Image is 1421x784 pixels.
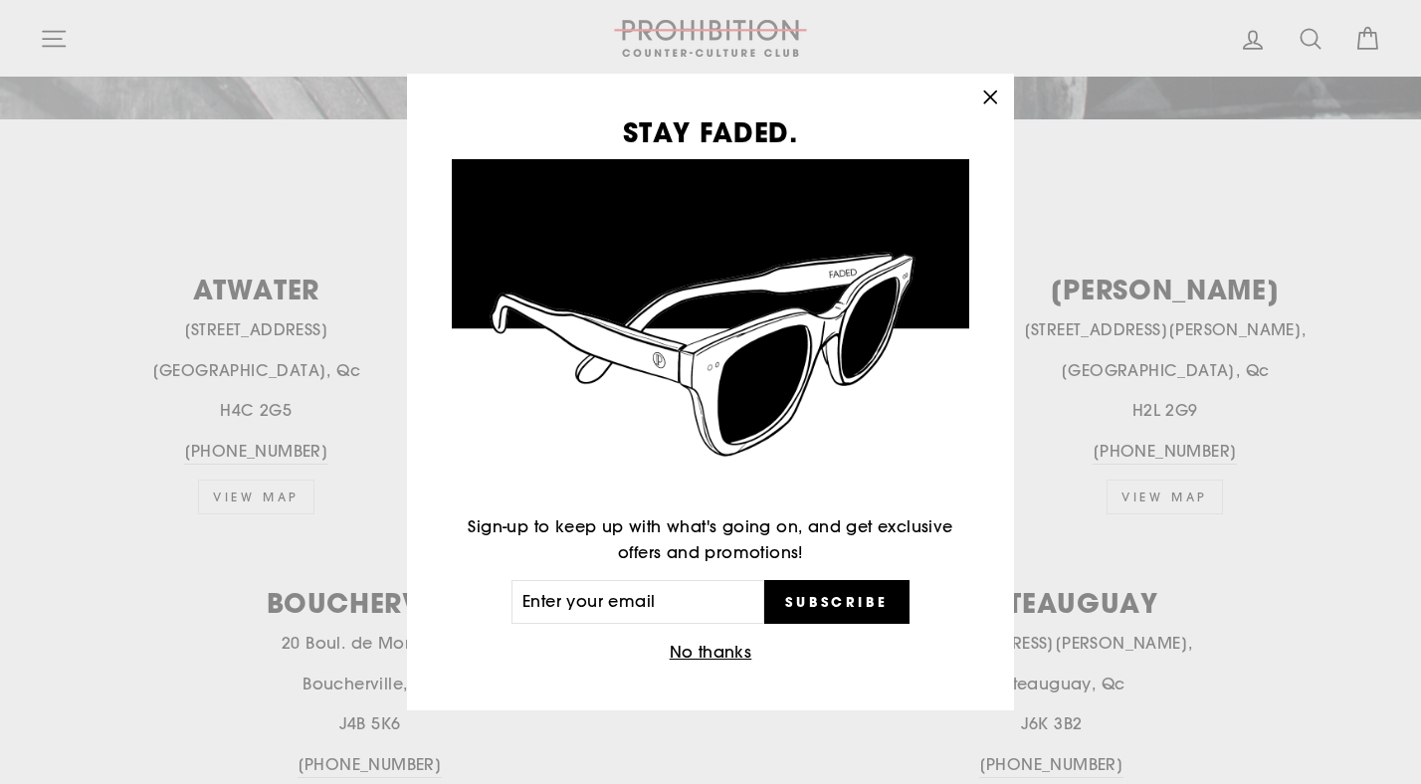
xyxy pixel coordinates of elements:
[664,639,758,667] button: No thanks
[785,593,889,611] span: Subscribe
[452,118,969,145] h3: STAY FADED.
[764,580,910,624] button: Subscribe
[452,514,969,565] p: Sign-up to keep up with what's going on, and get exclusive offers and promotions!
[511,580,764,624] input: Enter your email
